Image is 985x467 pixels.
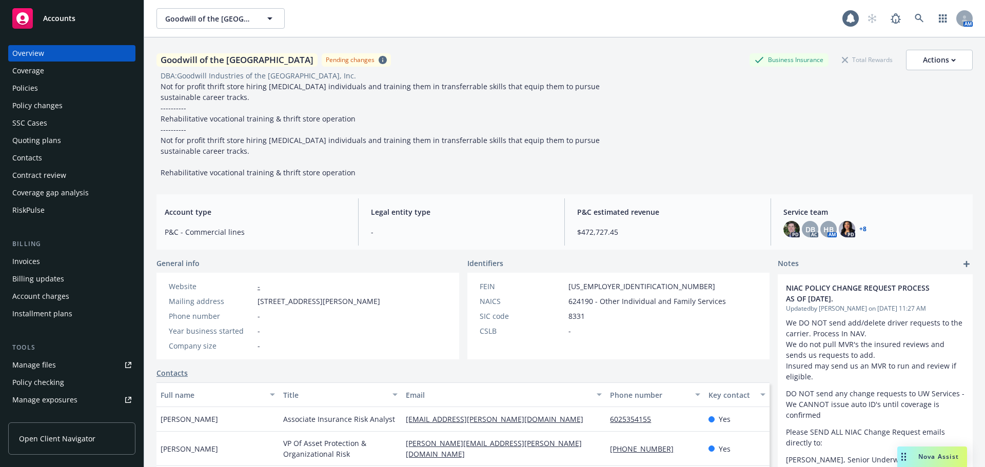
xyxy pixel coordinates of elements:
span: Updated by [PERSON_NAME] on [DATE] 11:27 AM [786,304,964,313]
span: Yes [719,414,731,424]
button: Nova Assist [897,446,967,467]
a: Overview [8,45,135,62]
span: Account type [165,207,346,217]
p: Please SEND ALL NIAC Change Request emails directly to: [786,427,964,448]
span: [PERSON_NAME] [161,414,218,424]
a: Search [909,8,930,29]
p: DO NOT send any change requests to UW Services - We CANNOT issue auto ID's until coverage is conf... [786,388,964,420]
a: Manage certificates [8,409,135,425]
a: [PERSON_NAME][EMAIL_ADDRESS][PERSON_NAME][DOMAIN_NAME] [406,438,582,459]
a: Invoices [8,253,135,270]
a: [EMAIL_ADDRESS][PERSON_NAME][DOMAIN_NAME] [406,414,592,424]
div: Email [406,390,590,400]
div: Goodwill of the [GEOGRAPHIC_DATA] [156,53,318,67]
div: Mailing address [169,296,253,307]
div: Business Insurance [750,53,829,66]
div: Phone number [610,390,688,400]
img: photo [783,221,800,237]
span: Notes [778,258,799,270]
button: Goodwill of the [GEOGRAPHIC_DATA] [156,8,285,29]
a: Contacts [8,150,135,166]
p: We DO NOT send add/delete driver requests to the carrier. Process In NAV. We do not pull MVR's th... [786,317,964,382]
a: SSC Cases [8,115,135,131]
div: RiskPulse [12,202,45,218]
a: [PHONE_NUMBER] [610,444,682,454]
span: [STREET_ADDRESS][PERSON_NAME] [258,296,380,307]
a: Coverage [8,63,135,79]
span: - [258,340,260,351]
div: Tools [8,342,135,353]
div: Manage exposures [12,392,77,408]
div: Key contact [708,390,754,400]
a: Contacts [156,368,188,378]
div: Coverage [12,63,44,79]
div: NAICS [480,296,564,307]
span: - [371,227,552,237]
div: Policy changes [12,97,63,114]
button: Phone number [606,382,704,407]
span: Associate Insurance Risk Analyst [283,414,395,424]
div: DBA: Goodwill Industries of the [GEOGRAPHIC_DATA], Inc. [161,70,356,81]
a: Report a Bug [885,8,906,29]
a: Quoting plans [8,132,135,149]
a: Installment plans [8,306,135,322]
button: Key contact [704,382,770,407]
span: - [568,326,571,336]
span: Accounts [43,14,75,23]
span: - [258,326,260,336]
a: Manage exposures [8,392,135,408]
div: Quoting plans [12,132,61,149]
div: Drag to move [897,446,910,467]
button: Full name [156,382,279,407]
img: photo [839,221,855,237]
span: VP Of Asset Protection & Organizational Risk [283,438,398,459]
div: Manage certificates [12,409,80,425]
div: Manage files [12,357,56,373]
a: add [960,258,973,270]
span: Open Client Navigator [19,433,95,444]
div: Billing updates [12,271,64,287]
span: Not for profit thrift store hiring [MEDICAL_DATA] individuals and training them in transferrable ... [161,82,602,177]
a: Billing updates [8,271,135,287]
span: DB [805,224,815,235]
div: Account charges [12,288,69,304]
span: - [258,311,260,321]
button: Email [402,382,606,407]
div: Total Rewards [837,53,898,66]
a: Policy checking [8,374,135,391]
div: Policy checking [12,374,64,391]
a: Account charges [8,288,135,304]
div: SIC code [480,311,564,321]
div: Company size [169,340,253,351]
div: Contract review [12,167,66,184]
a: Start snowing [862,8,882,29]
a: - [258,281,260,291]
div: CSLB [480,326,564,336]
div: Billing [8,239,135,249]
span: [PERSON_NAME] [161,443,218,454]
div: Title [283,390,386,400]
a: Contract review [8,167,135,184]
a: Coverage gap analysis [8,185,135,201]
div: Coverage gap analysis [12,185,89,201]
span: General info [156,258,200,269]
div: Installment plans [12,306,72,322]
div: Overview [12,45,44,62]
a: Policies [8,80,135,96]
div: Actions [923,50,956,70]
button: Actions [906,50,973,70]
span: Service team [783,207,964,217]
a: Policy changes [8,97,135,114]
span: Identifiers [467,258,503,269]
a: Switch app [933,8,953,29]
span: P&C estimated revenue [577,207,758,217]
span: 8331 [568,311,585,321]
div: Full name [161,390,264,400]
a: Accounts [8,4,135,33]
div: Policies [12,80,38,96]
button: Title [279,382,402,407]
span: Legal entity type [371,207,552,217]
span: Yes [719,443,731,454]
a: +8 [859,226,866,232]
